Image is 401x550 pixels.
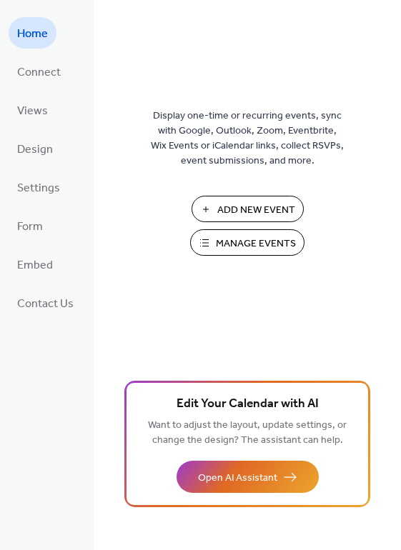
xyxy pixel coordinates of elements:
span: Add New Event [217,203,295,218]
span: Home [17,23,48,46]
button: Add New Event [192,196,304,222]
a: Settings [9,171,69,203]
button: Manage Events [190,229,305,256]
span: Design [17,139,53,161]
span: Open AI Assistant [198,471,277,486]
a: Home [9,17,56,49]
span: Display one-time or recurring events, sync with Google, Outlook, Zoom, Eventbrite, Wix Events or ... [151,109,344,169]
span: Manage Events [216,236,296,251]
span: Settings [17,177,60,200]
button: Open AI Assistant [177,461,319,493]
a: Design [9,133,61,164]
span: Connect [17,61,61,84]
a: Connect [9,56,69,87]
span: Contact Us [17,293,74,316]
span: Edit Your Calendar with AI [177,394,319,414]
span: Want to adjust the layout, update settings, or change the design? The assistant can help. [148,416,347,450]
span: Form [17,216,43,239]
a: Views [9,94,56,126]
a: Contact Us [9,287,82,319]
span: Views [17,100,48,123]
a: Form [9,210,51,241]
span: Embed [17,254,53,277]
a: Embed [9,249,61,280]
